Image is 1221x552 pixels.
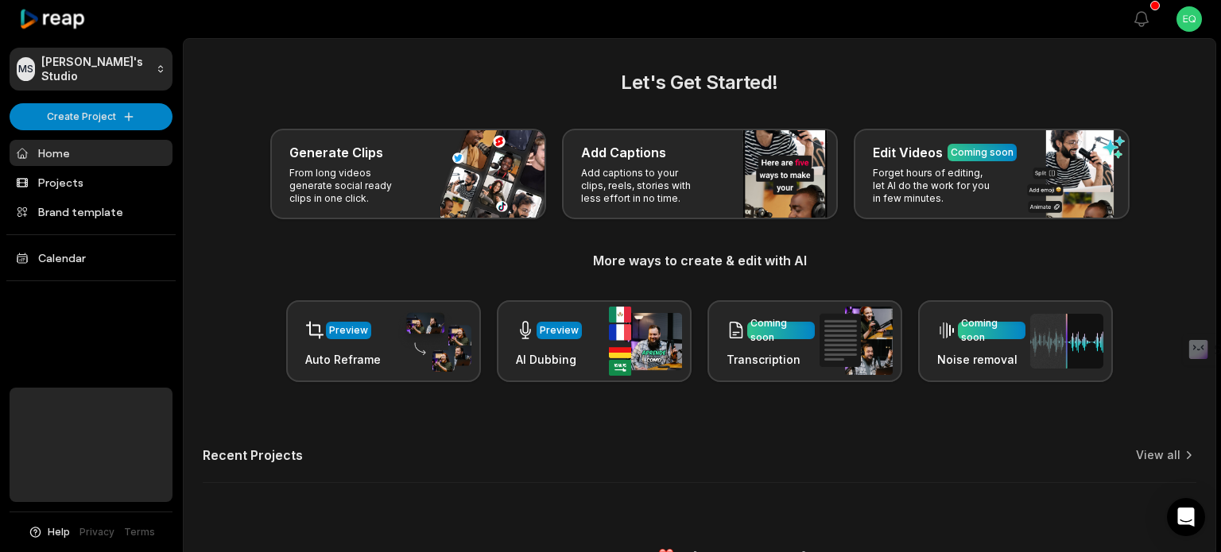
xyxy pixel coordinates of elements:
[873,167,996,205] p: Forget hours of editing, let AI do the work for you in few minutes.
[1030,314,1103,369] img: noise_removal.png
[203,447,303,463] h2: Recent Projects
[581,167,704,205] p: Add captions to your clips, reels, stories with less effort in no time.
[305,351,381,368] h3: Auto Reframe
[951,145,1014,160] div: Coming soon
[124,525,155,539] a: Terms
[820,307,893,375] img: transcription.png
[289,143,383,162] h3: Generate Clips
[10,103,172,130] button: Create Project
[289,167,413,205] p: From long videos generate social ready clips in one click.
[17,57,35,81] div: MS
[937,351,1025,368] h3: Noise removal
[1136,447,1180,463] a: View all
[79,525,114,539] a: Privacy
[10,169,172,195] a: Projects
[48,525,70,539] span: Help
[1167,498,1205,536] div: Open Intercom Messenger
[727,351,815,368] h3: Transcription
[398,311,471,373] img: auto_reframe.png
[203,251,1196,270] h3: More ways to create & edit with AI
[750,316,812,345] div: Coming soon
[329,323,368,338] div: Preview
[540,323,579,338] div: Preview
[516,351,582,368] h3: AI Dubbing
[41,55,149,83] p: [PERSON_NAME]'s Studio
[10,199,172,225] a: Brand template
[10,245,172,271] a: Calendar
[203,68,1196,97] h2: Let's Get Started!
[961,316,1022,345] div: Coming soon
[28,525,70,539] button: Help
[581,143,666,162] h3: Add Captions
[873,143,943,162] h3: Edit Videos
[609,307,682,376] img: ai_dubbing.png
[10,140,172,166] a: Home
